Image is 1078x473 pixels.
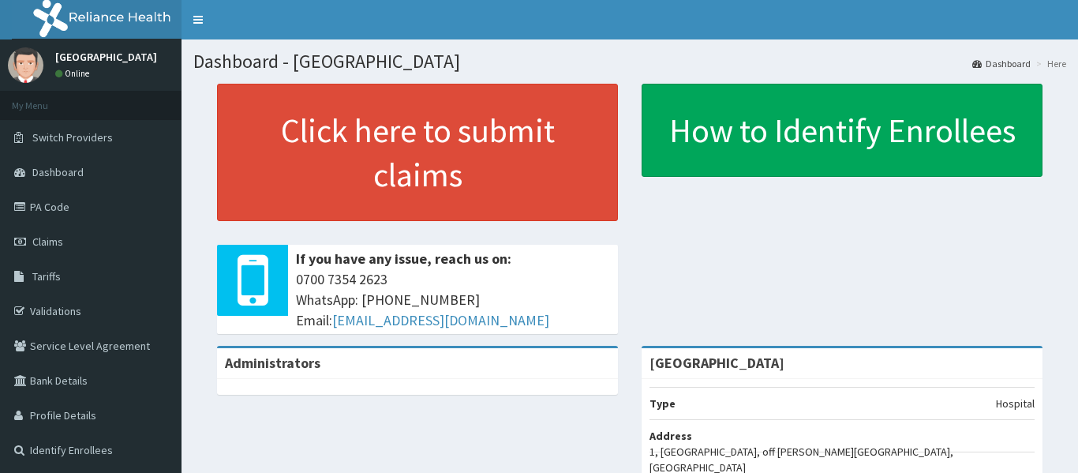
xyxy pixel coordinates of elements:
[332,311,549,329] a: [EMAIL_ADDRESS][DOMAIN_NAME]
[32,130,113,145] span: Switch Providers
[225,354,320,372] b: Administrators
[32,235,63,249] span: Claims
[649,354,784,372] strong: [GEOGRAPHIC_DATA]
[55,51,157,62] p: [GEOGRAPHIC_DATA]
[972,57,1031,70] a: Dashboard
[32,165,84,179] span: Dashboard
[55,68,93,79] a: Online
[217,84,618,221] a: Click here to submit claims
[649,396,676,411] b: Type
[642,84,1042,177] a: How to Identify Enrollees
[296,250,511,268] b: If you have any issue, reach us on:
[8,47,43,83] img: User Image
[32,269,61,283] span: Tariffs
[1032,57,1066,70] li: Here
[296,269,610,330] span: 0700 7354 2623 WhatsApp: [PHONE_NUMBER] Email:
[193,51,1066,72] h1: Dashboard - [GEOGRAPHIC_DATA]
[649,429,692,443] b: Address
[996,396,1035,411] p: Hospital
